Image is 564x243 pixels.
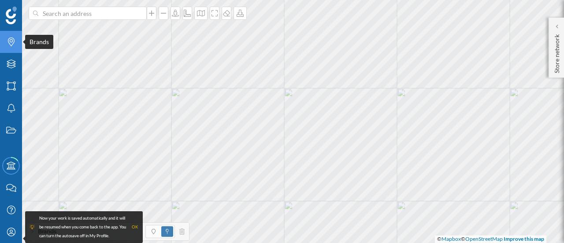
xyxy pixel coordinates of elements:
a: OpenStreetMap [465,236,503,242]
div: © © [435,236,546,243]
a: Mapbox [442,236,461,242]
div: Brands [25,35,53,49]
span: Support [18,6,49,14]
div: Now your work is saved automatically and it will be resumed when you come back to the app. You ca... [39,214,127,240]
a: Improve this map [504,236,544,242]
p: Store network [553,31,561,73]
div: OK [132,223,138,232]
img: Geoblink Logo [6,7,17,24]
